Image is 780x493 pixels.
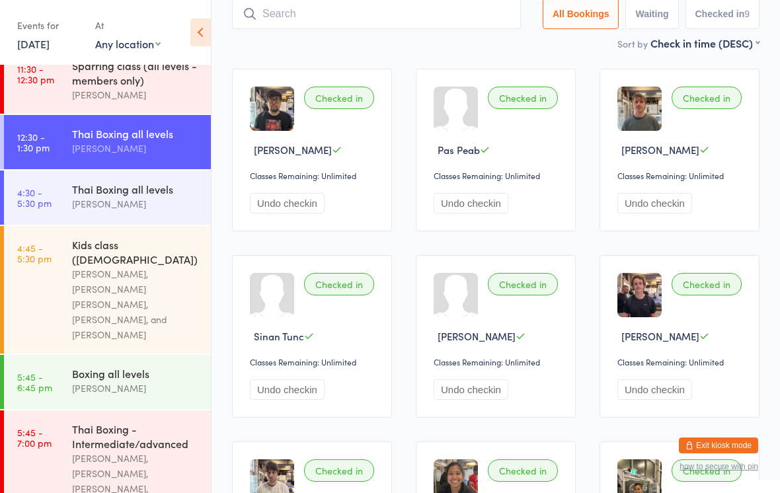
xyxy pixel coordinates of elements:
[72,366,200,381] div: Boxing all levels
[4,115,211,169] a: 12:30 -1:30 pmThai Boxing all levels[PERSON_NAME]
[4,47,211,114] a: 11:30 -12:30 pmSparring class (all levels - members only)[PERSON_NAME]
[17,187,52,208] time: 4:30 - 5:30 pm
[17,427,52,448] time: 5:45 - 7:00 pm
[72,196,200,211] div: [PERSON_NAME]
[250,379,325,400] button: Undo checkin
[438,329,516,343] span: [PERSON_NAME]
[95,36,161,51] div: Any location
[72,266,200,342] div: [PERSON_NAME], [PERSON_NAME] [PERSON_NAME], [PERSON_NAME], and [PERSON_NAME]
[617,273,662,317] img: image1755501042.png
[617,37,648,50] label: Sort by
[672,459,742,482] div: Checked in
[617,379,692,400] button: Undo checkin
[17,63,54,85] time: 11:30 - 12:30 pm
[617,87,662,131] img: image1726209932.png
[680,462,758,471] button: how to secure with pin
[72,422,200,451] div: Thai Boxing - Intermediate/advanced
[438,143,480,157] span: Pas Peab
[304,459,374,482] div: Checked in
[17,36,50,51] a: [DATE]
[250,170,378,181] div: Classes Remaining: Unlimited
[304,87,374,109] div: Checked in
[17,132,50,153] time: 12:30 - 1:30 pm
[434,379,508,400] button: Undo checkin
[744,9,750,19] div: 9
[17,371,52,393] time: 5:45 - 6:45 pm
[95,15,161,36] div: At
[72,381,200,396] div: [PERSON_NAME]
[672,273,742,295] div: Checked in
[434,356,562,367] div: Classes Remaining: Unlimited
[72,237,200,266] div: Kids class ([DEMOGRAPHIC_DATA])
[4,355,211,409] a: 5:45 -6:45 pmBoxing all levels[PERSON_NAME]
[72,58,200,87] div: Sparring class (all levels - members only)
[17,15,82,36] div: Events for
[72,126,200,141] div: Thai Boxing all levels
[672,87,742,109] div: Checked in
[250,193,325,213] button: Undo checkin
[488,459,558,482] div: Checked in
[72,141,200,156] div: [PERSON_NAME]
[679,437,758,453] button: Exit kiosk mode
[72,182,200,196] div: Thai Boxing all levels
[488,87,558,109] div: Checked in
[434,193,508,213] button: Undo checkin
[621,143,699,157] span: [PERSON_NAME]
[434,170,562,181] div: Classes Remaining: Unlimited
[617,193,692,213] button: Undo checkin
[254,143,332,157] span: [PERSON_NAME]
[617,356,746,367] div: Classes Remaining: Unlimited
[621,329,699,343] span: [PERSON_NAME]
[254,329,304,343] span: Sinan Tunc
[250,356,378,367] div: Classes Remaining: Unlimited
[617,170,746,181] div: Classes Remaining: Unlimited
[4,226,211,354] a: 4:45 -5:30 pmKids class ([DEMOGRAPHIC_DATA])[PERSON_NAME], [PERSON_NAME] [PERSON_NAME], [PERSON_N...
[72,87,200,102] div: [PERSON_NAME]
[650,36,760,50] div: Check in time (DESC)
[4,171,211,225] a: 4:30 -5:30 pmThai Boxing all levels[PERSON_NAME]
[304,273,374,295] div: Checked in
[488,273,558,295] div: Checked in
[250,87,294,131] img: image1759806276.png
[17,243,52,264] time: 4:45 - 5:30 pm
